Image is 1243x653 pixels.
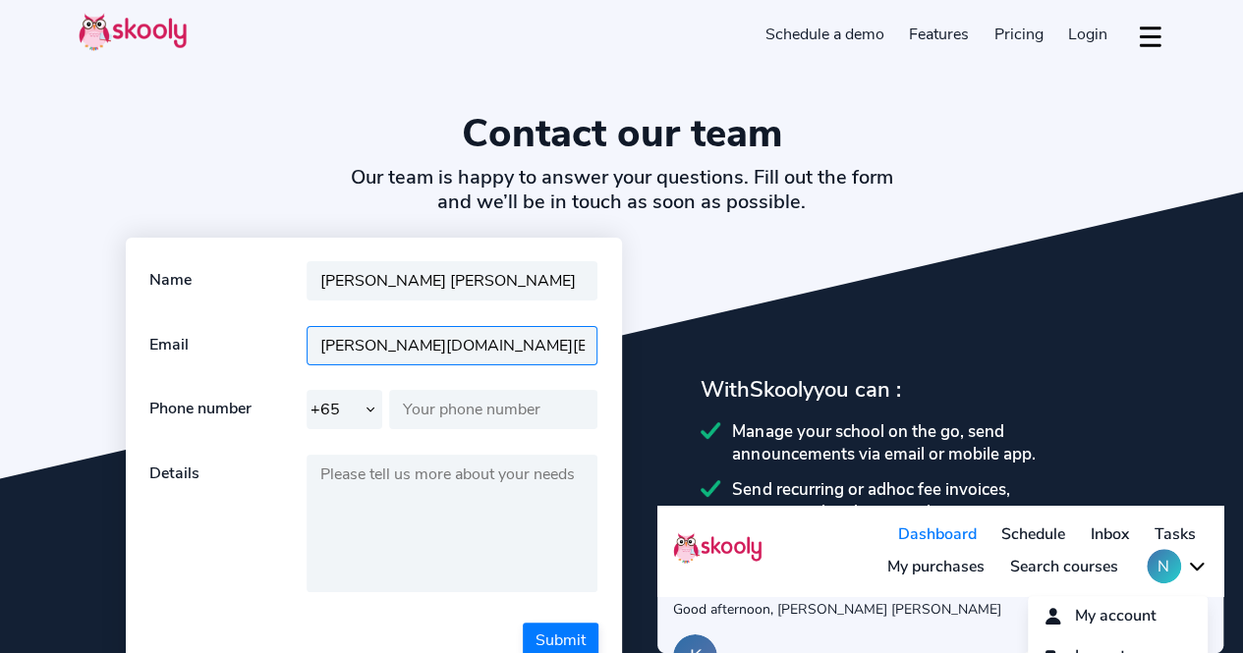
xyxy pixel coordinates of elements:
span: Logout [418,136,469,165]
h2: Our team is happy to answer your questions. Fill out the form and we’ll be in touch as soon as po... [350,165,893,214]
h1: Contact our team [79,110,1164,157]
a: Dashboard [228,13,332,44]
input: Your name [307,261,598,300]
span: My account [418,96,499,125]
div: Good afternoon, [PERSON_NAME] [PERSON_NAME] [16,94,550,113]
img: Skooly [16,27,104,58]
a: Pricing [982,19,1056,50]
a: personMy account [370,90,550,131]
ion-icon: log out [386,141,405,160]
div: Details [149,455,307,598]
ion-icon: person [386,101,405,120]
a: Search courses [340,45,474,77]
div: With you can : [701,375,1118,405]
img: Skooly [79,13,187,51]
a: Tasks [483,13,550,44]
a: Login [1055,19,1120,50]
span: Login [1068,24,1107,45]
div: K [16,129,60,173]
a: log outLogout [370,131,550,171]
a: Inbox [421,13,484,44]
button: dropdown menu [1136,14,1164,59]
div: Email [149,326,307,365]
a: Features [896,19,982,50]
div: Manage your school on the go, send announcements via email or mobile app. [701,420,1118,465]
div: Phone number [149,390,307,429]
input: Your phone number [389,390,598,429]
div: Name [149,261,307,300]
a: Schedule [331,13,421,44]
span: Pricing [994,24,1044,45]
input: Your email [307,326,598,365]
a: My purchases [217,45,340,77]
a: Schedule a demo [753,19,897,50]
div: Send recurring or adhoc fee invoices, create memberships or subscriptions. [701,478,1118,523]
span: Skooly [750,375,814,405]
button: Nchevron down outline [489,43,550,78]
